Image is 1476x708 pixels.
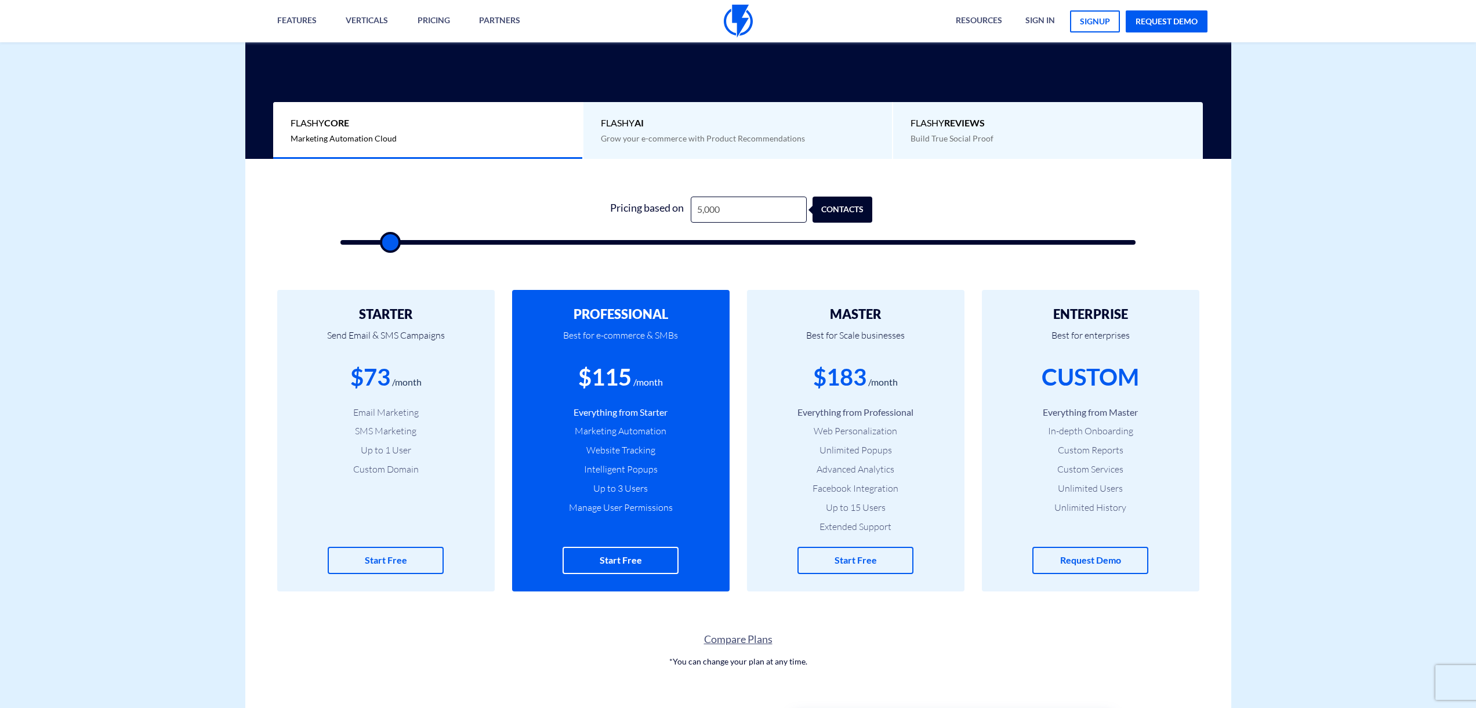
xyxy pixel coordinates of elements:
span: Flashy [291,117,565,130]
p: Best for enterprises [999,321,1182,361]
a: Start Free [563,547,679,574]
li: Extended Support [764,520,947,533]
b: Core [324,117,349,128]
li: Unlimited Popups [764,444,947,457]
h2: STARTER [295,307,477,321]
div: /month [633,376,663,389]
li: Custom Reports [999,444,1182,457]
p: Best for Scale businesses [764,321,947,361]
h2: ENTERPRISE [999,307,1182,321]
b: AI [634,117,644,128]
a: Request Demo [1032,547,1148,574]
b: REVIEWS [944,117,985,128]
li: Custom Services [999,463,1182,476]
div: Pricing based on [604,197,691,223]
li: Custom Domain [295,463,477,476]
p: Send Email & SMS Campaigns [295,321,477,361]
a: signup [1070,10,1120,32]
p: *You can change your plan at any time. [245,656,1231,667]
li: In-depth Onboarding [999,424,1182,438]
span: Flashy [911,117,1185,130]
div: /month [392,376,422,389]
li: Everything from Master [999,406,1182,419]
li: Advanced Analytics [764,463,947,476]
span: Grow your e-commerce with Product Recommendations [601,133,805,143]
span: Marketing Automation Cloud [291,133,397,143]
li: Manage User Permissions [530,501,712,514]
h2: PROFESSIONAL [530,307,712,321]
li: Unlimited Users [999,482,1182,495]
li: Web Personalization [764,424,947,438]
div: CUSTOM [1042,361,1139,394]
li: Up to 1 User [295,444,477,457]
li: Email Marketing [295,406,477,419]
span: Build True Social Proof [911,133,993,143]
li: Unlimited History [999,501,1182,514]
li: Everything from Starter [530,406,712,419]
div: $73 [350,361,390,394]
li: Intelligent Popups [530,463,712,476]
li: Facebook Integration [764,482,947,495]
li: Up to 3 Users [530,482,712,495]
div: $115 [578,361,632,394]
div: $183 [813,361,866,394]
div: contacts [821,197,881,223]
li: Website Tracking [530,444,712,457]
span: Flashy [601,117,875,130]
div: /month [868,376,898,389]
p: Best for e-commerce & SMBs [530,321,712,361]
a: Compare Plans [245,632,1231,647]
a: Start Free [797,547,913,574]
li: Marketing Automation [530,424,712,438]
h2: MASTER [764,307,947,321]
li: Everything from Professional [764,406,947,419]
a: request demo [1126,10,1207,32]
li: Up to 15 Users [764,501,947,514]
a: Start Free [328,547,444,574]
li: SMS Marketing [295,424,477,438]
